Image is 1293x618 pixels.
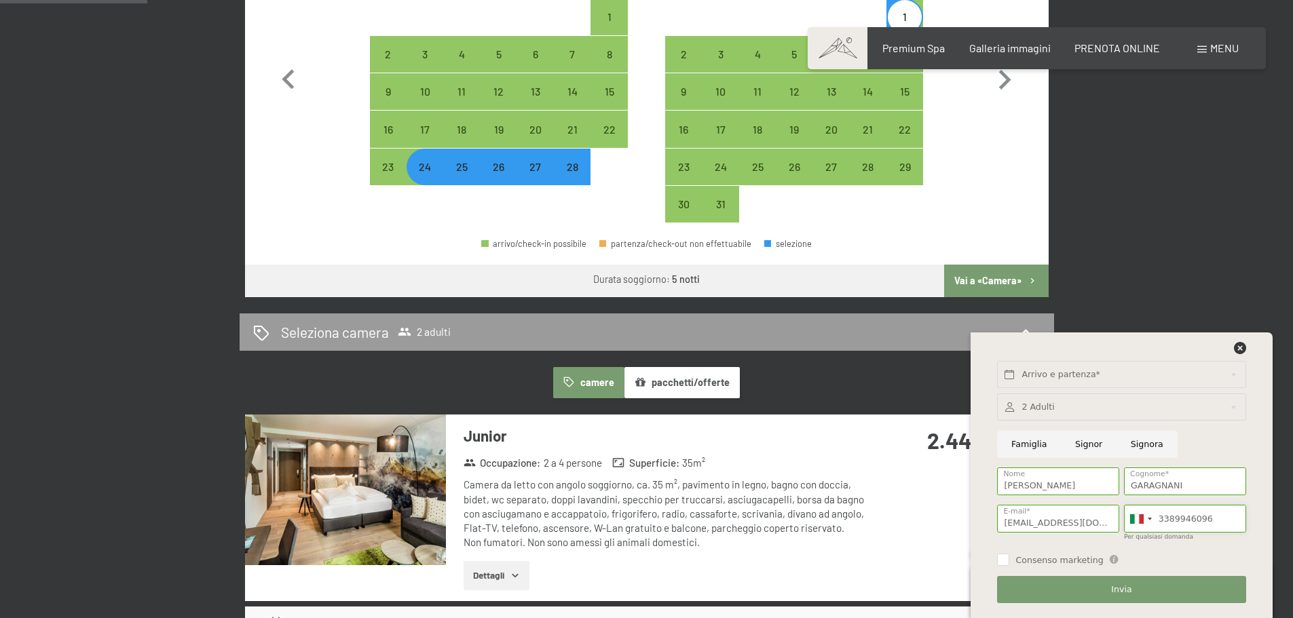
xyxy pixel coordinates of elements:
div: Wed Feb 11 2026 [443,73,480,110]
div: Wed Feb 04 2026 [443,36,480,73]
div: arrivo/check-in possibile [665,111,702,147]
div: 6 [519,49,552,83]
div: 21 [851,124,885,158]
div: Sun Feb 08 2026 [591,36,627,73]
div: 20 [814,124,848,158]
div: 17 [408,124,442,158]
div: Tue Feb 17 2026 [407,111,443,147]
div: 5 [777,49,811,83]
div: 11 [445,86,479,120]
div: arrivo/check-in possibile [517,36,554,73]
button: pacchetti/offerte [624,367,740,398]
div: Durata soggiorno: [593,273,700,286]
div: Sat Mar 21 2026 [850,111,886,147]
div: Thu Mar 26 2026 [776,149,812,185]
div: arrivo/check-in possibile [812,149,849,185]
div: 4 [741,49,774,83]
h3: Junior [464,425,867,446]
div: 1 [888,12,922,45]
div: arrivo/check-in possibile [407,73,443,110]
div: arrivo/check-in possibile [591,111,627,147]
div: Sat Feb 21 2026 [554,111,591,147]
div: 7 [555,49,589,83]
b: 5 notti [672,273,700,285]
div: arrivo/check-in possibile [591,73,627,110]
a: Galleria immagini [969,41,1051,54]
div: Sun Feb 15 2026 [591,73,627,110]
div: 23 [371,161,405,195]
span: 35 m² [682,456,705,470]
button: Invia [997,576,1245,604]
strong: 2.440,00 € [927,427,1030,453]
div: Mon Feb 09 2026 [370,73,407,110]
strong: Superficie : [612,456,679,470]
div: Mon Mar 02 2026 [665,36,702,73]
div: Sun Mar 22 2026 [886,111,923,147]
div: arrivo/check-in possibile [370,149,407,185]
div: 2 [667,49,700,83]
div: Sat Mar 07 2026 [850,36,886,73]
strong: Occupazione : [464,456,541,470]
div: 9 [371,86,405,120]
div: Thu Mar 12 2026 [776,73,812,110]
div: Wed Mar 18 2026 [739,111,776,147]
div: Sun Mar 08 2026 [886,36,923,73]
a: PRENOTA ONLINE [1074,41,1160,54]
div: arrivo/check-in possibile [886,149,923,185]
div: 3 [408,49,442,83]
div: arrivo/check-in possibile [665,186,702,223]
span: Consenso marketing [1015,554,1103,566]
div: 24 [704,161,738,195]
div: Fri Feb 13 2026 [517,73,554,110]
div: 20 [519,124,552,158]
span: Menu [1210,41,1239,54]
div: 26 [482,161,516,195]
div: 1 [592,12,626,45]
div: Camera da letto con angolo soggiorno, ca. 35 m², pavimento in legno, bagno con doccia, bidet, wc ... [464,478,867,549]
div: 19 [777,124,811,158]
div: arrivo/check-in possibile [481,149,517,185]
div: Mon Feb 02 2026 [370,36,407,73]
div: 25 [741,161,774,195]
input: 312 345 6789 [1124,505,1246,533]
div: arrivo/check-in possibile [517,73,554,110]
div: arrivo/check-in possibile [443,111,480,147]
div: 17 [704,124,738,158]
span: 2 adulti [398,325,451,339]
div: Tue Mar 10 2026 [702,73,739,110]
div: 28 [851,161,885,195]
div: arrivo/check-in possibile [776,149,812,185]
div: Sat Feb 14 2026 [554,73,591,110]
div: 2 [371,49,405,83]
div: arrivo/check-in possibile [481,36,517,73]
div: Tue Mar 03 2026 [702,36,739,73]
div: arrivo/check-in possibile [702,36,739,73]
div: arrivo/check-in possibile [481,73,517,110]
div: arrivo/check-in possibile [407,149,443,185]
div: arrivo/check-in possibile [812,111,849,147]
div: arrivo/check-in possibile [739,73,776,110]
div: Fri Feb 20 2026 [517,111,554,147]
div: arrivo/check-in possibile [886,111,923,147]
div: 11 [741,86,774,120]
div: arrivo/check-in possibile [554,111,591,147]
div: 25 [445,161,479,195]
div: arrivo/check-in possibile [776,36,812,73]
span: Invia [1111,583,1131,596]
div: arrivo/check-in possibile [481,111,517,147]
div: arrivo/check-in possibile [886,36,923,73]
div: arrivo/check-in possibile [370,36,407,73]
div: 26 [777,161,811,195]
div: 10 [704,86,738,120]
div: arrivo/check-in possibile [407,111,443,147]
div: Tue Feb 03 2026 [407,36,443,73]
div: arrivo/check-in possibile [443,149,480,185]
div: arrivo/check-in possibile [739,149,776,185]
div: arrivo/check-in possibile [850,111,886,147]
div: Mon Mar 30 2026 [665,186,702,223]
div: 15 [888,86,922,120]
div: Tue Feb 10 2026 [407,73,443,110]
div: Fri Mar 06 2026 [812,36,849,73]
div: Sat Feb 28 2026 [554,149,591,185]
div: Mon Mar 23 2026 [665,149,702,185]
